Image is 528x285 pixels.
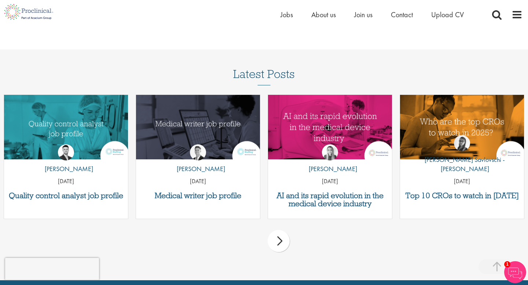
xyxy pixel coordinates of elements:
[268,177,392,186] p: [DATE]
[39,144,93,177] a: Joshua Godden [PERSON_NAME]
[8,192,124,200] a: Quality control analyst job profile
[268,95,392,160] a: Link to a post
[39,164,93,174] p: [PERSON_NAME]
[233,68,295,85] h3: Latest Posts
[400,155,524,174] p: [PERSON_NAME] Savlovschi - [PERSON_NAME]
[303,164,357,174] p: [PERSON_NAME]
[400,177,524,186] p: [DATE]
[303,144,357,177] a: Hannah Burke [PERSON_NAME]
[190,144,206,160] img: George Watson
[404,192,520,200] a: Top 10 CROs to watch in [DATE]
[400,95,524,159] img: Top 10 CROs 2025 | Proclinical
[268,230,290,252] div: next
[4,95,128,159] img: quality control analyst job profile
[280,10,293,19] a: Jobs
[504,261,526,283] img: Chatbot
[136,95,260,159] img: Medical writer job profile
[391,10,413,19] a: Contact
[4,95,128,160] a: Link to a post
[268,95,392,159] img: AI and Its Impact on the Medical Device Industry | Proclinical
[5,258,99,280] iframe: reCAPTCHA
[400,95,524,160] a: Link to a post
[140,192,256,200] a: Medical writer job profile
[136,177,260,186] p: [DATE]
[504,261,510,267] span: 1
[322,144,338,160] img: Hannah Burke
[4,177,128,186] p: [DATE]
[58,144,74,160] img: Joshua Godden
[454,135,470,151] img: Theodora Savlovschi - Wicks
[171,164,225,174] p: [PERSON_NAME]
[171,144,225,177] a: George Watson [PERSON_NAME]
[354,10,373,19] a: Join us
[400,135,524,177] a: Theodora Savlovschi - Wicks [PERSON_NAME] Savlovschi - [PERSON_NAME]
[272,192,388,208] a: AI and its rapid evolution in the medical device industry
[136,95,260,160] a: Link to a post
[311,10,336,19] a: About us
[431,10,464,19] a: Upload CV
